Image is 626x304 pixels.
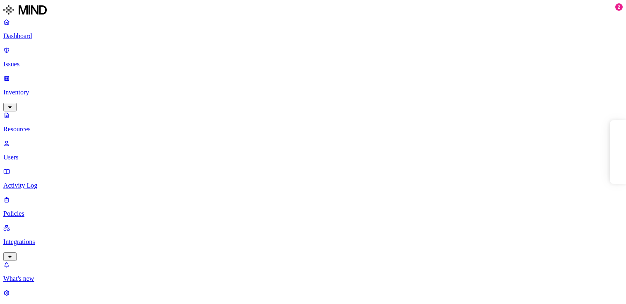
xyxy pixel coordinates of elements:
[3,275,623,282] p: What's new
[3,46,623,68] a: Issues
[3,18,623,40] a: Dashboard
[3,60,623,68] p: Issues
[3,238,623,246] p: Integrations
[3,224,623,260] a: Integrations
[3,168,623,189] a: Activity Log
[3,140,623,161] a: Users
[3,182,623,189] p: Activity Log
[3,125,623,133] p: Resources
[615,3,623,11] div: 2
[3,3,623,18] a: MIND
[3,261,623,282] a: What's new
[3,210,623,217] p: Policies
[3,154,623,161] p: Users
[3,89,623,96] p: Inventory
[3,32,623,40] p: Dashboard
[3,196,623,217] a: Policies
[3,111,623,133] a: Resources
[3,3,47,17] img: MIND
[3,75,623,110] a: Inventory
